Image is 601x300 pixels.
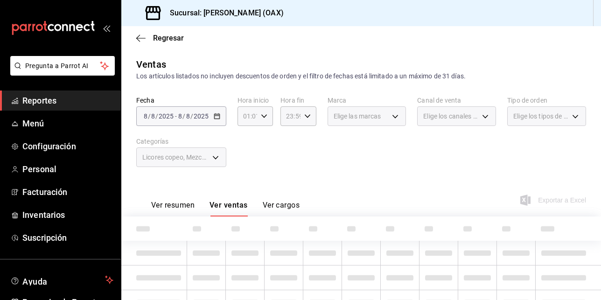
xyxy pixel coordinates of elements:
[143,112,148,120] input: --
[22,163,113,175] span: Personal
[136,57,166,71] div: Ventas
[178,112,182,120] input: --
[136,138,226,145] label: Categorías
[103,24,110,32] button: open_drawer_menu
[162,7,284,19] h3: Sucursal: [PERSON_NAME] (OAX)
[142,153,209,162] span: Licores copeo, Mezcal Copeo, Tequila copeo, Cognag Copeo, Vodka Copeo, Ginebra Copeo, Brandy Cope...
[22,140,113,153] span: Configuración
[148,112,151,120] span: /
[423,112,479,121] span: Elige los canales de venta
[153,34,184,42] span: Regresar
[25,61,100,71] span: Pregunta a Parrot AI
[182,112,185,120] span: /
[22,94,113,107] span: Reportes
[22,186,113,198] span: Facturación
[334,112,381,121] span: Elige las marcas
[22,231,113,244] span: Suscripción
[238,97,273,104] label: Hora inicio
[136,97,226,104] label: Fecha
[136,34,184,42] button: Regresar
[22,274,101,286] span: Ayuda
[155,112,158,120] span: /
[151,112,155,120] input: --
[7,68,115,77] a: Pregunta a Parrot AI
[151,201,300,216] div: navigation tabs
[193,112,209,120] input: ----
[513,112,569,121] span: Elige los tipos de orden
[280,97,316,104] label: Hora fin
[186,112,190,120] input: --
[263,201,300,216] button: Ver cargos
[151,201,195,216] button: Ver resumen
[22,117,113,130] span: Menú
[328,97,406,104] label: Marca
[507,97,586,104] label: Tipo de orden
[210,201,248,216] button: Ver ventas
[175,112,177,120] span: -
[190,112,193,120] span: /
[417,97,496,104] label: Canal de venta
[158,112,174,120] input: ----
[22,209,113,221] span: Inventarios
[136,71,586,81] div: Los artículos listados no incluyen descuentos de orden y el filtro de fechas está limitado a un m...
[10,56,115,76] button: Pregunta a Parrot AI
